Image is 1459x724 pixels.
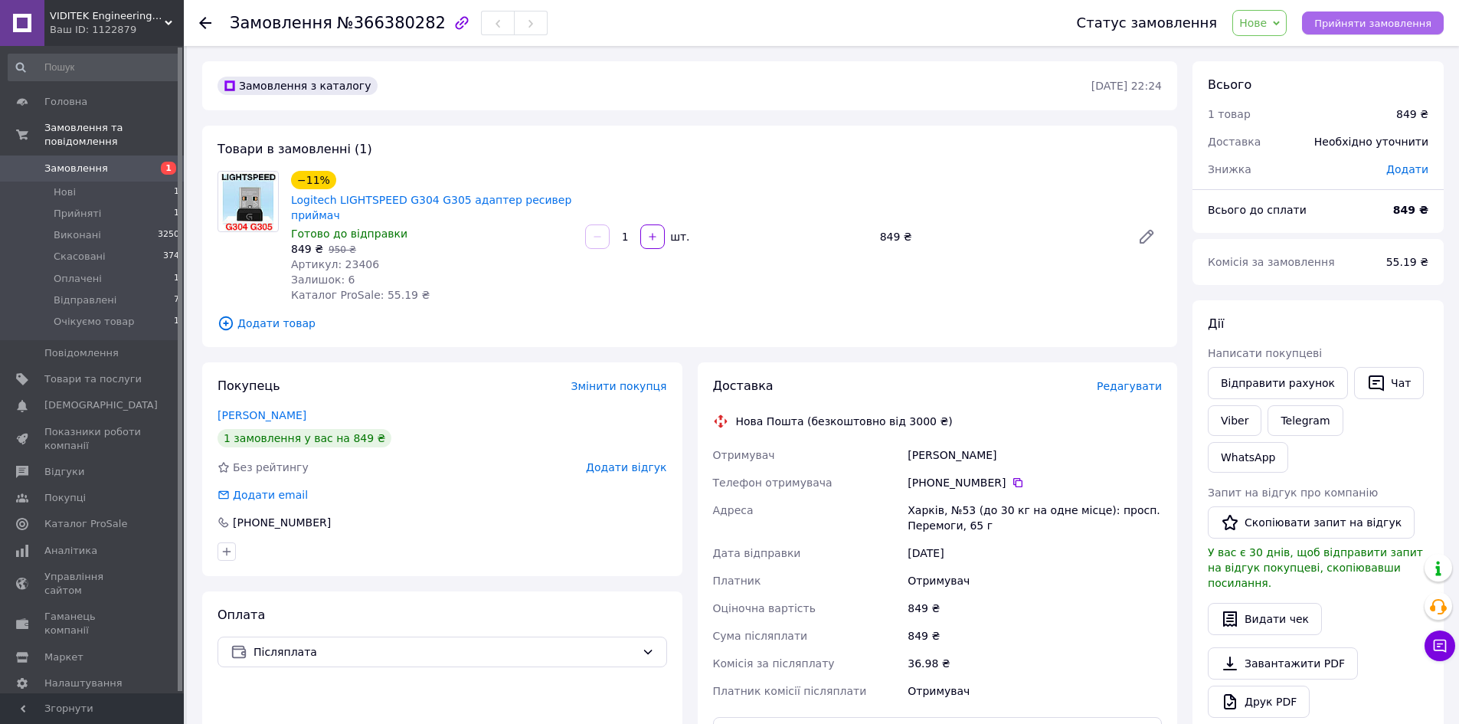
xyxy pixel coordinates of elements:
[666,229,691,244] div: шт.
[44,372,142,386] span: Товари та послуги
[44,398,158,412] span: [DEMOGRAPHIC_DATA]
[44,570,142,598] span: Управління сайтом
[54,228,101,242] span: Виконані
[1208,108,1251,120] span: 1 товар
[713,378,774,393] span: Доставка
[1208,316,1224,331] span: Дії
[50,9,165,23] span: VIDITEK Engineering Group
[158,228,179,242] span: 3250
[1091,80,1162,92] time: [DATE] 22:24
[1396,106,1428,122] div: 849 ₴
[713,657,835,670] span: Комісія за післяплату
[905,595,1165,622] div: 849 ₴
[218,142,372,156] span: Товари в замовленні (1)
[163,250,179,264] span: 374
[44,491,86,505] span: Покупці
[1386,256,1428,268] span: 55.19 ₴
[1097,380,1162,392] span: Редагувати
[220,172,276,231] img: Logitech LIGHTSPEED G304 G305 адаптер ресивер приймач
[1314,18,1431,29] span: Прийняти замовлення
[291,171,336,189] div: −11%
[44,544,97,558] span: Аналітика
[44,517,127,531] span: Каталог ProSale
[44,346,119,360] span: Повідомлення
[233,461,309,473] span: Без рейтингу
[905,567,1165,595] div: Отримувач
[1208,647,1358,680] a: Завантажити PDF
[586,461,666,473] span: Додати відгук
[54,272,102,286] span: Оплачені
[1208,367,1348,399] button: Відправити рахунок
[1208,686,1310,718] a: Друк PDF
[44,650,83,664] span: Маркет
[291,258,379,270] span: Артикул: 23406
[908,475,1162,490] div: [PHONE_NUMBER]
[571,380,667,392] span: Змінити покупця
[713,575,761,587] span: Платник
[732,414,957,429] div: Нова Пошта (безкоштовно від 3000 ₴)
[50,23,184,37] div: Ваш ID: 1122879
[1208,256,1335,268] span: Комісія за замовлення
[713,449,775,461] span: Отримувач
[1208,486,1378,499] span: Запит на відгук про компанію
[54,250,106,264] span: Скасовані
[1208,77,1251,92] span: Всього
[905,496,1165,539] div: Харків, №53 (до 30 кг на одне місце): просп. Перемоги, 65 г
[1268,405,1343,436] a: Telegram
[1354,367,1424,399] button: Чат
[713,504,754,516] span: Адреса
[161,162,176,175] span: 1
[231,515,332,530] div: [PHONE_NUMBER]
[54,207,101,221] span: Прийняті
[1208,347,1322,359] span: Написати покупцеві
[1386,163,1428,175] span: Додати
[44,162,108,175] span: Замовлення
[174,185,179,199] span: 1
[44,425,142,453] span: Показники роботи компанії
[174,293,179,307] span: 7
[230,14,332,32] span: Замовлення
[1208,136,1261,148] span: Доставка
[329,244,356,255] span: 950 ₴
[174,272,179,286] span: 1
[54,185,76,199] span: Нові
[1425,631,1455,661] button: Чат з покупцем
[905,622,1165,650] div: 849 ₴
[1208,603,1322,635] button: Видати чек
[291,243,323,255] span: 849 ₴
[218,409,306,421] a: [PERSON_NAME]
[54,315,135,329] span: Очікуємо товар
[8,54,181,81] input: Пошук
[905,677,1165,705] div: Отримувач
[216,487,309,503] div: Додати email
[231,487,309,503] div: Додати email
[905,539,1165,567] div: [DATE]
[218,608,265,622] span: Оплата
[291,228,407,240] span: Готово до відправки
[254,644,636,660] span: Післяплата
[174,315,179,329] span: 1
[713,602,816,614] span: Оціночна вартість
[1077,15,1218,31] div: Статус замовлення
[1208,204,1307,216] span: Всього до сплати
[905,650,1165,677] div: 36.98 ₴
[44,465,84,479] span: Відгуки
[1208,405,1261,436] a: Viber
[199,15,211,31] div: Повернутися назад
[218,429,391,447] div: 1 замовлення у вас на 849 ₴
[54,293,116,307] span: Відправлені
[44,95,87,109] span: Головна
[713,630,808,642] span: Сума післяплати
[174,207,179,221] span: 1
[1393,204,1428,216] b: 849 ₴
[218,77,378,95] div: Замовлення з каталогу
[218,315,1162,332] span: Додати товар
[1208,163,1251,175] span: Знижка
[44,121,184,149] span: Замовлення та повідомлення
[291,274,355,286] span: Залишок: 6
[44,676,123,690] span: Налаштування
[44,610,142,637] span: Гаманець компанії
[713,547,801,559] span: Дата відправки
[1131,221,1162,252] a: Редагувати
[1208,506,1415,539] button: Скопіювати запит на відгук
